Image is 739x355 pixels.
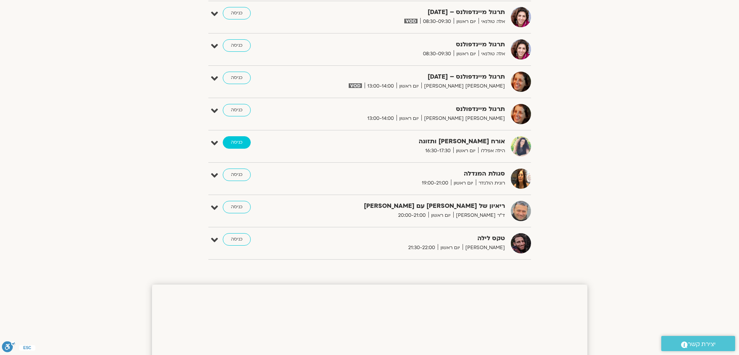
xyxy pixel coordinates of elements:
[223,233,251,246] a: כניסה
[479,18,505,26] span: אלה טולנאי
[421,114,505,123] span: [PERSON_NAME] [PERSON_NAME]
[420,50,454,58] span: 08:30-09:30
[314,169,505,179] strong: סגולת המנדלה
[314,233,505,244] strong: טקס לילה
[476,179,505,187] span: רונית הולנדר
[688,339,716,350] span: יצירת קשר
[420,18,454,26] span: 08:30-09:30
[397,114,421,123] span: יום ראשון
[428,211,453,220] span: יום ראשון
[314,72,505,82] strong: תרגול מיינדפולנס – [DATE]
[661,336,735,351] a: יצירת קשר
[314,136,505,147] strong: אורח [PERSON_NAME] ותזונה
[223,7,251,19] a: כניסה
[223,39,251,52] a: כניסה
[223,136,251,149] a: כניסה
[453,211,505,220] span: ד"ר [PERSON_NAME]
[454,50,479,58] span: יום ראשון
[405,244,438,252] span: 21:30-22:00
[404,19,417,23] img: vodicon
[349,83,362,88] img: vodicon
[223,104,251,116] a: כניסה
[397,82,421,90] span: יום ראשון
[478,147,505,155] span: הילה אפללו
[479,50,505,58] span: אלה טולנאי
[463,244,505,252] span: [PERSON_NAME]
[395,211,428,220] span: 20:00-21:00
[365,82,397,90] span: 13:00-14:00
[223,72,251,84] a: כניסה
[451,179,476,187] span: יום ראשון
[365,114,397,123] span: 13:00-14:00
[314,39,505,50] strong: תרגול מיינדפולנס
[419,179,451,187] span: 19:00-21:00
[223,169,251,181] a: כניסה
[314,7,505,18] strong: תרגול מיינדפולנס – [DATE]
[423,147,453,155] span: 16:30-17:30
[453,147,478,155] span: יום ראשון
[314,201,505,211] strong: ריאיון של [PERSON_NAME] עם [PERSON_NAME]
[314,104,505,114] strong: תרגול מיינדפולנס
[223,201,251,213] a: כניסה
[438,244,463,252] span: יום ראשון
[454,18,479,26] span: יום ראשון
[421,82,505,90] span: [PERSON_NAME] [PERSON_NAME]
